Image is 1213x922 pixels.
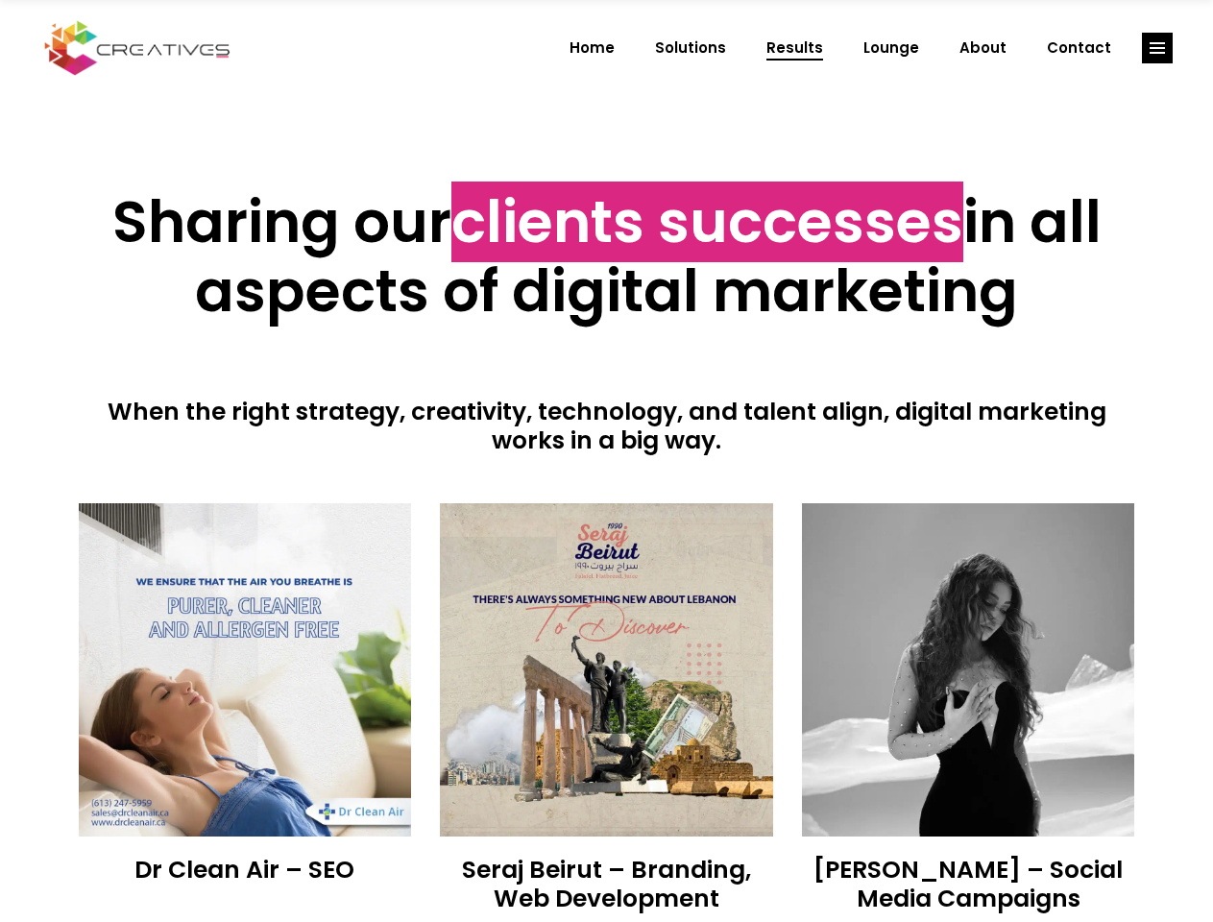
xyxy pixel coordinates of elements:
h2: Sharing our in all aspects of digital marketing [79,187,1135,326]
span: clients successes [451,182,963,262]
span: Contact [1047,23,1111,73]
span: Solutions [655,23,726,73]
a: [PERSON_NAME] – Social Media Campaigns [813,853,1123,915]
a: link [1142,33,1173,63]
a: Contact [1027,23,1131,73]
img: Creatives | Results [440,503,773,837]
a: Seraj Beirut – Branding, Web Development [462,853,751,915]
a: Dr Clean Air – SEO [134,853,354,886]
a: Solutions [635,23,746,73]
a: Home [549,23,635,73]
span: About [959,23,1007,73]
span: Lounge [863,23,919,73]
a: About [939,23,1027,73]
img: Creatives | Results [802,503,1135,837]
a: Lounge [843,23,939,73]
img: Creatives | Results [79,503,412,837]
h4: When the right strategy, creativity, technology, and talent align, digital marketing works in a b... [79,398,1135,455]
img: Creatives [40,18,234,78]
span: Results [766,23,823,73]
a: Results [746,23,843,73]
span: Home [570,23,615,73]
